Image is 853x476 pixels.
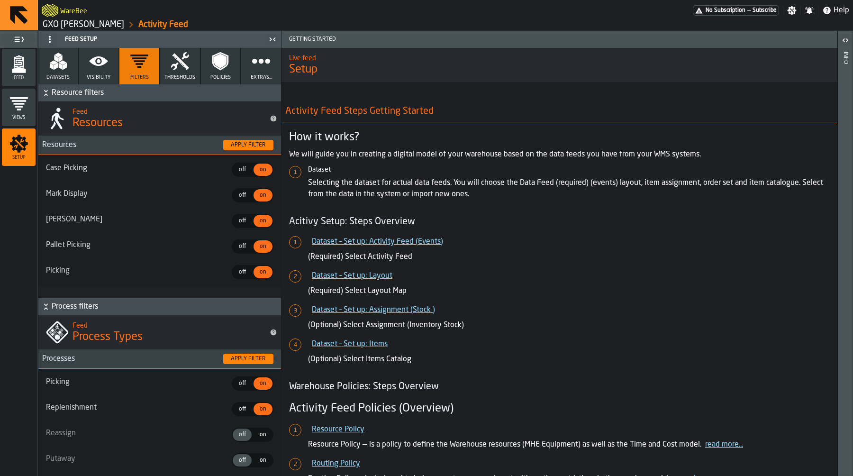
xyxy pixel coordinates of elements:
div: thumb [254,164,272,176]
span: Help [834,5,849,16]
label: button-switch-multi-on [253,402,273,416]
label: Picking [46,265,230,276]
a: Dataset – Set up: Assignment (Stock ) [312,306,435,314]
p: Selecting the dataset for actual data feeds. You will choose the Data Feed (required) (events) la... [308,177,830,200]
span: on [255,456,271,465]
label: button-switch-multi-off [232,376,253,391]
label: button-switch-multi-on [253,239,273,254]
span: off [235,456,250,465]
label: Reassign [46,428,230,439]
a: Dataset – Set up: Layout [312,272,392,280]
div: thumb [233,429,252,441]
button: button- [38,298,281,315]
a: Routing Policy [312,460,360,467]
label: button-switch-multi-on [253,428,273,442]
li: menu Views [2,89,36,127]
label: button-toggle-Toggle Full Menu [2,33,36,46]
span: Process Types [73,330,143,345]
a: read more... [705,441,743,449]
span: Extras... [251,74,272,81]
span: on [255,430,271,439]
p: We will guide you in creating a digital model of your warehouse based on the data feeds you have ... [289,149,830,160]
label: button-switch-multi-on [253,163,273,177]
h2: Sub Title [73,320,262,330]
div: thumb [254,215,272,227]
div: thumb [233,377,252,390]
div: Menu Subscription [693,5,779,16]
button: button- [38,84,281,101]
a: Dataset – Set up: Items [312,340,388,348]
div: Apply filter [227,142,270,148]
div: thumb [254,266,272,278]
span: Datasets [46,74,70,81]
span: on [255,379,271,388]
span: on [255,242,271,251]
div: Apply filter [227,356,270,362]
span: Process filters [52,301,279,312]
span: on [255,268,271,276]
span: Setup [2,155,36,160]
div: thumb [254,240,272,253]
label: button-switch-multi-on [253,188,273,202]
span: Getting Started [285,36,837,43]
div: thumb [254,454,272,467]
header: Info [838,31,853,476]
label: Case Picking [46,163,230,174]
span: off [235,268,250,276]
span: Policies [210,74,231,81]
a: logo-header [42,2,58,19]
h2: Sub Title [73,106,262,116]
label: button-switch-multi-off [232,428,253,442]
span: on [255,217,271,225]
label: button-switch-multi-on [253,214,273,228]
div: thumb [233,240,252,253]
span: Processes [38,353,216,365]
p: (Required) Select Activity Feed [308,251,830,263]
h2: Activity Feed Steps Getting Started [278,101,849,122]
label: [PERSON_NAME] [46,214,230,225]
div: thumb [254,377,272,390]
div: thumb [233,454,252,467]
label: Pallet Picking [46,239,230,251]
span: off [235,379,250,388]
span: Resource filters [52,87,279,99]
div: thumb [233,266,252,278]
div: title-Process Types [38,315,281,349]
label: button-toggle-Close me [266,34,279,45]
span: No Subscription [706,7,745,14]
span: on [255,165,271,174]
h3: Activity Feed Policies (Overview) [289,401,830,416]
label: button-switch-multi-off [232,239,253,254]
label: button-switch-multi-on [253,265,273,279]
p: (Optional) Select Items Catalog [308,354,830,365]
label: button-switch-multi-on [253,376,273,391]
span: off [235,242,250,251]
h2: Sub Title [60,6,87,15]
label: button-switch-multi-off [232,265,253,279]
label: button-toggle-Help [818,5,853,16]
label: Putaway [46,453,230,465]
h6: Dataset [308,166,830,174]
div: Feed Setup [40,32,266,47]
label: button-switch-multi-off [232,188,253,202]
li: menu Setup [2,128,36,166]
div: thumb [233,403,252,415]
label: Replenishment [46,402,230,413]
p: Resource Policy — is a policy to define the Warehouse resources (MHE Equipment) as well as the Ti... [308,439,830,450]
div: thumb [233,215,252,227]
h2: Sub Title [289,53,830,62]
div: title-Resources [38,101,281,136]
label: button-switch-multi-off [232,402,253,416]
span: Resources [73,116,123,131]
a: Dataset – Set up: Activity Feed (Events) [312,238,443,246]
span: off [235,405,250,413]
span: off [235,430,250,439]
span: Setup [289,62,830,77]
label: Picking [46,376,230,388]
span: — [747,7,751,14]
p: (Optional) Select Assignment (Inventory Stock) [308,320,830,331]
a: link-to-/wh/i/baca6aa3-d1fc-43c0-a604-2a1c9d5db74d/feed/62ef12e0-2103-4f85-95c6-e08093af12ca [138,19,188,30]
h3: How it works? [289,130,830,145]
a: link-to-/wh/i/baca6aa3-d1fc-43c0-a604-2a1c9d5db74d/pricing/ [693,5,779,16]
span: Thresholds [164,74,195,81]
